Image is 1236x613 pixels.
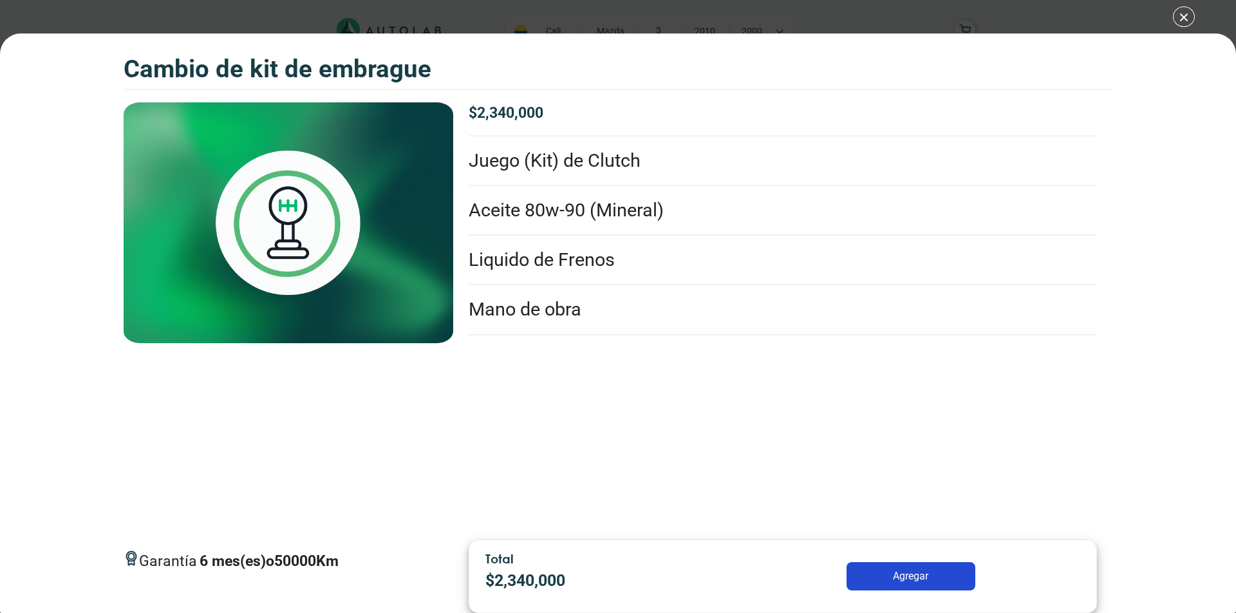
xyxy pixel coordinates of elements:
[469,285,1097,335] li: Mano de obra
[124,54,431,84] h3: CAMBIO DE KIT DE EMBRAGUE
[469,137,1097,186] li: Juego (Kit) de Clutch
[469,102,1097,125] p: $ 2,340,000
[847,562,975,590] button: Agregar
[139,551,339,583] span: Garantía
[200,551,339,573] p: 6 mes(es) o 50000 Km
[485,569,722,592] p: $ 2,340,000
[469,186,1097,236] li: Aceite 80w-90 (Mineral)
[485,551,514,566] span: Total
[469,236,1097,285] li: Liquido de Frenos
